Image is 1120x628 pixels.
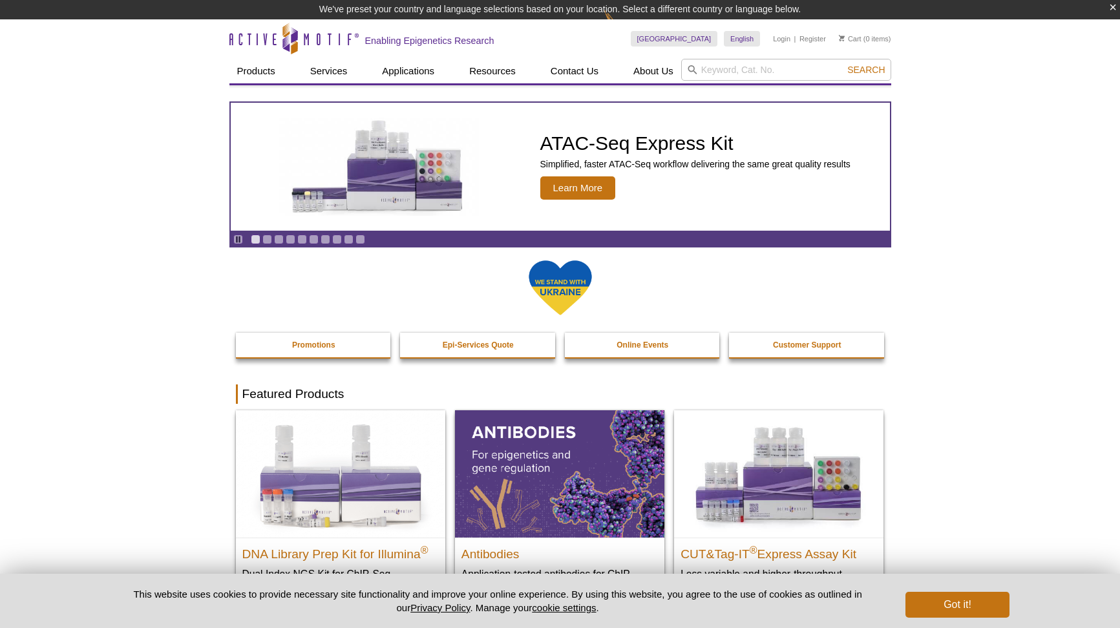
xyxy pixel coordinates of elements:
a: Go to slide 2 [262,235,272,244]
li: | [794,31,796,47]
a: Epi-Services Quote [400,333,556,357]
a: Cart [839,34,861,43]
a: Resources [461,59,523,83]
button: Search [843,64,889,76]
a: Promotions [236,333,392,357]
p: Dual Index NGS Kit for ChIP-Seq, CUT&RUN, and ds methylated DNA assays. [242,567,439,607]
img: ATAC-Seq Express Kit [272,118,485,216]
span: Search [847,65,885,75]
a: Go to slide 4 [286,235,295,244]
p: Application-tested antibodies for ChIP, CUT&Tag, and CUT&RUN. [461,567,658,594]
button: cookie settings [532,602,596,613]
img: Change Here [604,10,639,40]
a: Services [302,59,355,83]
h2: Antibodies [461,541,658,561]
a: [GEOGRAPHIC_DATA] [631,31,718,47]
strong: Epi-Services Quote [443,340,514,350]
sup: ® [750,544,757,555]
a: Login [773,34,790,43]
a: Register [799,34,826,43]
button: Got it! [905,592,1009,618]
a: Go to slide 6 [309,235,319,244]
a: Customer Support [729,333,885,357]
strong: Online Events [617,340,668,350]
strong: Customer Support [773,340,841,350]
strong: Promotions [292,340,335,350]
a: Go to slide 9 [344,235,354,244]
p: Less variable and higher-throughput genome-wide profiling of histone marks​. [681,567,877,594]
p: Simplified, faster ATAC-Seq workflow delivering the same great quality results [540,158,851,170]
li: (0 items) [839,31,891,47]
a: Online Events [565,333,721,357]
a: Contact Us [543,59,606,83]
a: DNA Library Prep Kit for Illumina DNA Library Prep Kit for Illumina® Dual Index NGS Kit for ChIP-... [236,410,445,619]
a: English [724,31,760,47]
h2: ATAC-Seq Express Kit [540,134,851,153]
img: DNA Library Prep Kit for Illumina [236,410,445,537]
a: Go to slide 8 [332,235,342,244]
a: CUT&Tag-IT® Express Assay Kit CUT&Tag-IT®Express Assay Kit Less variable and higher-throughput ge... [674,410,883,606]
a: Privacy Policy [410,602,470,613]
a: Go to slide 1 [251,235,260,244]
img: Your Cart [839,35,845,41]
input: Keyword, Cat. No. [681,59,891,81]
a: Products [229,59,283,83]
article: ATAC-Seq Express Kit [231,103,890,231]
h2: Featured Products [236,384,885,404]
a: Go to slide 7 [321,235,330,244]
img: We Stand With Ukraine [528,259,593,317]
sup: ® [421,544,428,555]
h2: DNA Library Prep Kit for Illumina [242,541,439,561]
a: About Us [626,59,681,83]
p: This website uses cookies to provide necessary site functionality and improve your online experie... [111,587,885,614]
a: Applications [374,59,442,83]
a: Go to slide 5 [297,235,307,244]
a: ATAC-Seq Express Kit ATAC-Seq Express Kit Simplified, faster ATAC-Seq workflow delivering the sam... [231,103,890,231]
img: CUT&Tag-IT® Express Assay Kit [674,410,883,537]
img: All Antibodies [455,410,664,537]
a: Go to slide 3 [274,235,284,244]
a: All Antibodies Antibodies Application-tested antibodies for ChIP, CUT&Tag, and CUT&RUN. [455,410,664,606]
h2: Enabling Epigenetics Research [365,35,494,47]
a: Toggle autoplay [233,235,243,244]
h2: CUT&Tag-IT Express Assay Kit [681,541,877,561]
span: Learn More [540,176,616,200]
a: Go to slide 10 [355,235,365,244]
